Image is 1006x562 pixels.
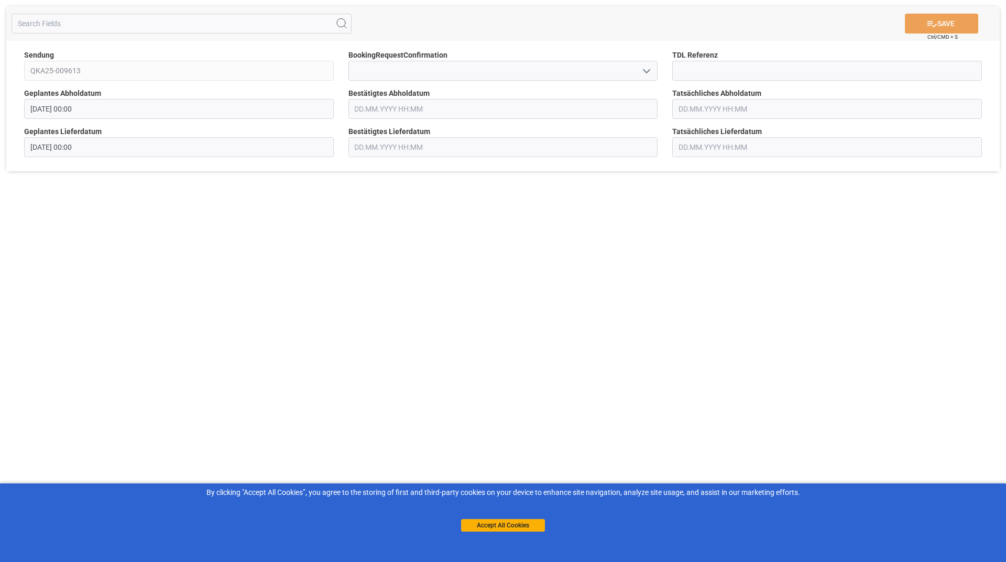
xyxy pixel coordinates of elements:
[638,63,654,79] button: open menu
[348,50,447,61] span: BookingRequestConfirmation
[348,88,430,99] span: Bestätigtes Abholdatum
[927,33,958,41] span: Ctrl/CMD + S
[24,99,334,119] input: DD.MM.YYYY HH:MM
[348,126,430,137] span: Bestätigtes Lieferdatum
[672,126,762,137] span: Tatsächliches Lieferdatum
[24,88,101,99] span: Geplantes Abholdatum
[348,99,658,119] input: DD.MM.YYYY HH:MM
[24,137,334,157] input: DD.MM.YYYY HH:MM
[905,14,978,34] button: SAVE
[24,50,54,61] span: Sendung
[461,519,545,532] button: Accept All Cookies
[672,50,718,61] span: TDL Referenz
[672,99,982,119] input: DD.MM.YYYY HH:MM
[24,126,102,137] span: Geplantes Lieferdatum
[672,137,982,157] input: DD.MM.YYYY HH:MM
[7,487,999,498] div: By clicking "Accept All Cookies”, you agree to the storing of first and third-party cookies on yo...
[672,88,761,99] span: Tatsächliches Abholdatum
[348,137,658,157] input: DD.MM.YYYY HH:MM
[12,14,352,34] input: Search Fields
